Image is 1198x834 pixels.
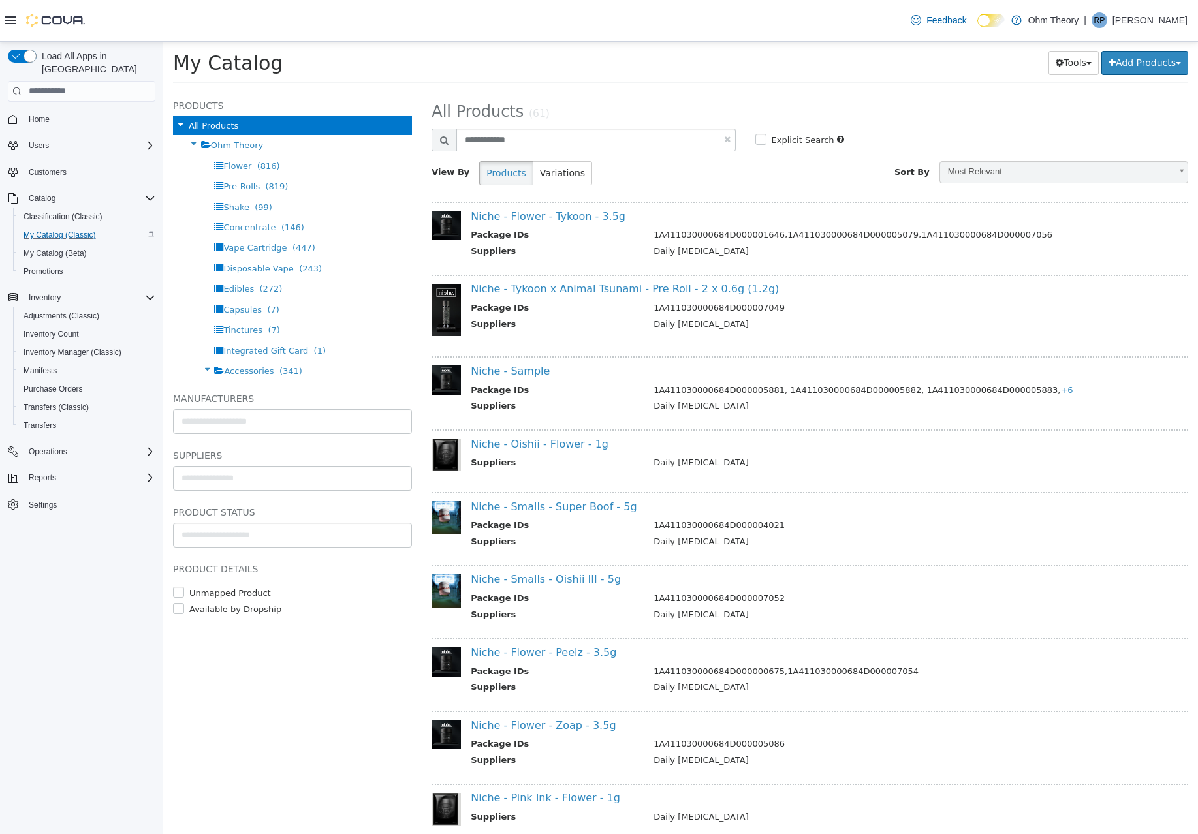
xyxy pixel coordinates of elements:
[1028,12,1079,28] p: Ohm Theory
[481,550,1000,566] td: 1A411030000684D000007052
[24,138,54,153] button: Users
[60,242,91,252] span: Edibles
[60,181,112,191] span: Concentrate
[268,324,298,353] img: 150
[60,161,86,170] span: Shake
[307,604,453,617] a: Niche - Flower - Peelz - 3.5g
[18,209,108,224] a: Classification (Classic)
[926,14,966,27] span: Feedback
[24,111,155,127] span: Home
[18,264,69,279] a: Promotions
[307,477,481,493] th: Package IDs
[268,459,298,493] img: 150
[24,164,72,180] a: Customers
[268,533,298,566] img: 150
[60,222,130,232] span: Disposable Vape
[23,545,108,558] label: Unmapped Product
[3,162,161,181] button: Customers
[24,211,102,222] span: Classification (Classic)
[307,769,481,785] th: Suppliers
[60,263,99,273] span: Capsules
[13,416,161,435] button: Transfers
[18,399,94,415] a: Transfers (Classic)
[13,325,161,343] button: Inventory Count
[885,9,936,33] button: Tools
[24,470,61,486] button: Reports
[18,227,101,243] a: My Catalog (Classic)
[307,323,386,335] a: Niche - Sample
[307,414,481,431] th: Suppliers
[24,191,61,206] button: Catalog
[60,201,123,211] span: Vape Cartridge
[481,696,1000,712] td: 1A411030000684D000005086
[24,329,79,339] span: Inventory Count
[60,119,88,129] span: Flower
[18,363,155,378] span: Manifests
[268,678,298,707] img: 150
[24,112,55,127] a: Home
[481,187,1000,203] td: 1A411030000684D000001646,1A411030000684D000005079,1A411030000684D000007056
[18,345,127,360] a: Inventory Manager (Classic)
[307,712,481,728] th: Suppliers
[307,750,457,762] a: Niche - Pink Ink - Flower - 1g
[18,227,155,243] span: My Catalog (Classic)
[481,477,1000,493] td: 1A411030000684D000004021
[24,230,96,240] span: My Catalog (Classic)
[481,276,1000,292] td: Daily [MEDICAL_DATA]
[24,266,63,277] span: Promotions
[977,14,1005,27] input: Dark Mode
[24,311,99,321] span: Adjustments (Classic)
[18,418,155,433] span: Transfers
[1112,12,1188,28] p: [PERSON_NAME]
[1084,12,1086,28] p: |
[104,263,116,273] span: (7)
[307,493,481,510] th: Suppliers
[268,61,360,79] span: All Products
[10,406,249,422] h5: Suppliers
[307,203,481,219] th: Suppliers
[307,260,481,276] th: Package IDs
[24,384,83,394] span: Purchase Orders
[13,343,161,362] button: Inventory Manager (Classic)
[24,191,155,206] span: Catalog
[18,418,61,433] a: Transfers
[24,290,155,305] span: Inventory
[3,136,161,155] button: Users
[307,358,481,374] th: Suppliers
[18,245,92,261] a: My Catalog (Beta)
[268,751,298,784] img: 150
[777,120,1007,140] span: Most Relevant
[731,125,766,135] span: Sort By
[18,381,155,397] span: Purchase Orders
[24,248,87,258] span: My Catalog (Beta)
[18,245,155,261] span: My Catalog (Beta)
[481,260,1000,276] td: 1A411030000684D000007049
[307,459,473,471] a: Niche - Smalls - Super Boof - 5g
[13,244,161,262] button: My Catalog (Beta)
[24,497,62,513] a: Settings
[481,566,1000,583] td: Daily [MEDICAL_DATA]
[18,264,155,279] span: Promotions
[268,397,298,429] img: 150
[481,358,1000,374] td: Daily [MEDICAL_DATA]
[605,92,671,105] label: Explicit Search
[48,99,100,108] span: Ohm Theory
[307,639,481,655] th: Suppliers
[24,420,56,431] span: Transfers
[94,119,117,129] span: (816)
[481,639,1000,655] td: Daily [MEDICAL_DATA]
[129,201,152,211] span: (447)
[13,307,161,325] button: Adjustments (Classic)
[307,241,616,253] a: Niche - Tykoon x Animal Tsunami - Pre Roll - 2 x 0.6g (1.2g)
[13,226,161,244] button: My Catalog (Classic)
[481,623,1000,640] td: 1A411030000684D000000675,1A411030000684D000007054
[307,168,462,181] a: Niche - Flower - Tykoon - 3.5g
[24,290,66,305] button: Inventory
[18,381,88,397] a: Purchase Orders
[10,349,249,365] h5: Manufacturers
[96,242,119,252] span: (272)
[3,469,161,487] button: Reports
[18,308,155,324] span: Adjustments (Classic)
[24,365,57,376] span: Manifests
[938,9,1025,33] button: Add Products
